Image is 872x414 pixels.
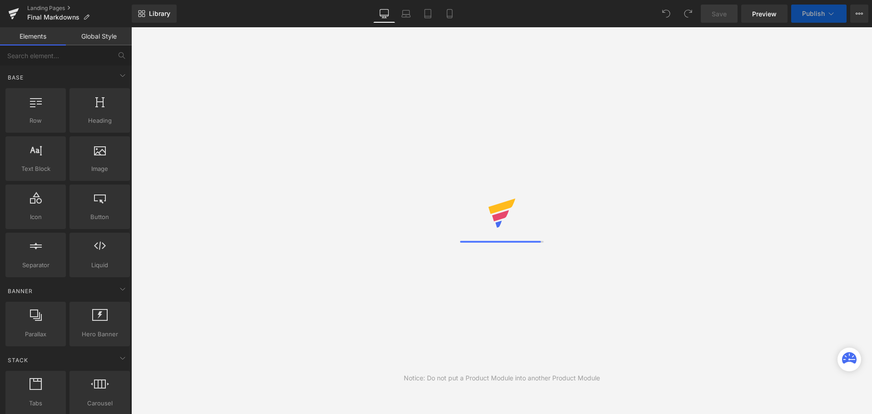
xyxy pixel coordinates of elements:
span: Tabs [8,399,63,408]
span: Parallax [8,329,63,339]
span: Text Block [8,164,63,174]
span: Banner [7,287,34,295]
span: Publish [802,10,825,17]
a: Desktop [373,5,395,23]
span: Heading [72,116,127,125]
a: Landing Pages [27,5,132,12]
button: Undo [657,5,675,23]
button: More [850,5,868,23]
span: Row [8,116,63,125]
span: Save [712,9,727,19]
span: Image [72,164,127,174]
span: Carousel [72,399,127,408]
span: Button [72,212,127,222]
span: Separator [8,260,63,270]
span: Stack [7,356,29,364]
span: Final Markdowns [27,14,79,21]
div: Notice: Do not put a Product Module into another Product Module [404,373,600,383]
span: Liquid [72,260,127,270]
a: Mobile [439,5,461,23]
span: Preview [752,9,777,19]
span: Hero Banner [72,329,127,339]
a: New Library [132,5,177,23]
button: Publish [791,5,847,23]
a: Global Style [66,27,132,45]
span: Base [7,73,25,82]
a: Laptop [395,5,417,23]
a: Preview [741,5,788,23]
a: Tablet [417,5,439,23]
button: Redo [679,5,697,23]
span: Icon [8,212,63,222]
span: Library [149,10,170,18]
